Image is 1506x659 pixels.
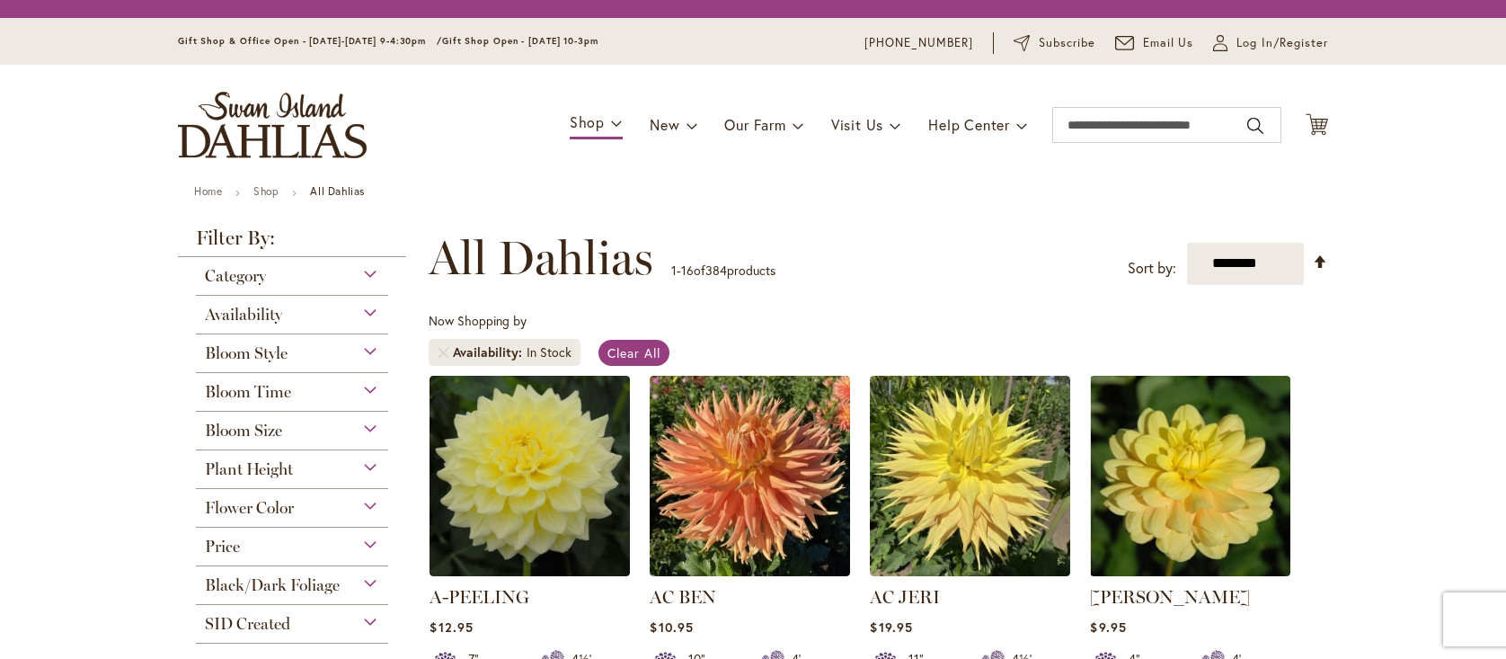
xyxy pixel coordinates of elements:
[607,344,660,361] span: Clear All
[1115,34,1194,52] a: Email Us
[430,376,630,576] img: A-Peeling
[205,537,240,557] span: Price
[1090,563,1290,580] a: AHOY MATEY
[928,115,1010,134] span: Help Center
[598,340,669,366] a: Clear All
[870,586,940,608] a: AC JERI
[870,376,1070,576] img: AC Jeri
[650,376,850,576] img: AC BEN
[430,619,473,636] span: $12.95
[1090,619,1126,636] span: $9.95
[178,35,442,47] span: Gift Shop & Office Open - [DATE]-[DATE] 9-4:30pm /
[864,34,973,52] a: [PHONE_NUMBER]
[1213,34,1328,52] a: Log In/Register
[1143,34,1194,52] span: Email Us
[724,115,785,134] span: Our Farm
[705,262,727,279] span: 384
[205,266,266,286] span: Category
[429,231,653,285] span: All Dahlias
[1128,252,1176,285] label: Sort by:
[570,112,605,131] span: Shop
[831,115,883,134] span: Visit Us
[1014,34,1095,52] a: Subscribe
[205,614,290,634] span: SID Created
[1236,34,1328,52] span: Log In/Register
[438,347,448,358] a: Remove Availability In Stock
[650,586,716,608] a: AC BEN
[429,312,527,329] span: Now Shopping by
[205,343,288,363] span: Bloom Style
[253,184,279,198] a: Shop
[681,262,694,279] span: 16
[650,563,850,580] a: AC BEN
[194,184,222,198] a: Home
[442,35,598,47] span: Gift Shop Open - [DATE] 10-3pm
[1090,376,1290,576] img: AHOY MATEY
[1039,34,1095,52] span: Subscribe
[205,575,340,595] span: Black/Dark Foliage
[650,115,679,134] span: New
[650,619,693,636] span: $10.95
[870,563,1070,580] a: AC Jeri
[870,619,912,636] span: $19.95
[430,586,529,608] a: A-PEELING
[430,563,630,580] a: A-Peeling
[178,92,367,158] a: store logo
[205,421,282,441] span: Bloom Size
[205,305,282,325] span: Availability
[205,498,294,518] span: Flower Color
[205,459,293,479] span: Plant Height
[310,184,365,198] strong: All Dahlias
[453,343,527,361] span: Availability
[671,262,677,279] span: 1
[205,382,291,402] span: Bloom Time
[527,343,571,361] div: In Stock
[671,256,775,285] p: - of products
[1247,111,1263,140] button: Search
[1090,586,1250,608] a: [PERSON_NAME]
[178,228,406,257] strong: Filter By:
